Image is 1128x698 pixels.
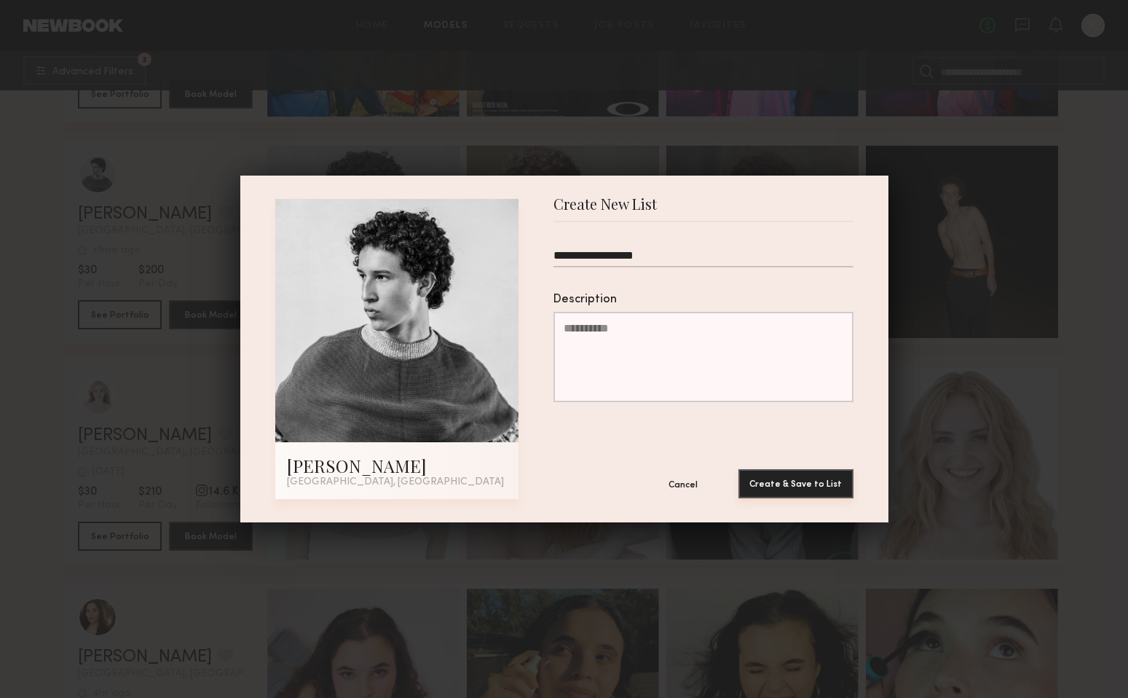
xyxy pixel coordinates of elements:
textarea: Description [553,312,853,402]
div: [PERSON_NAME] [287,454,507,477]
span: Create New List [553,199,657,221]
button: Create & Save to List [738,469,853,498]
button: Cancel [639,470,727,499]
div: Description [553,294,853,306]
div: [GEOGRAPHIC_DATA], [GEOGRAPHIC_DATA] [287,477,507,487]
